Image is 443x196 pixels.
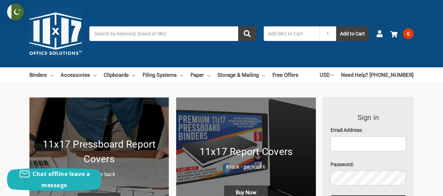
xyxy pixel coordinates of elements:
[331,127,406,134] label: Email Address:
[272,67,298,83] a: Free Offers
[89,26,256,41] input: Search by keyword, brand or SKU
[217,67,265,83] a: Storage & Mailing
[191,67,210,83] a: Paper
[7,4,24,20] img: duty and tax information for Pakistan
[264,26,319,41] input: Add SKU to Cart
[29,67,53,83] a: Binders
[37,137,161,167] h1: 11x17 Pressboard Report Covers
[7,168,102,191] button: Chat offline leave a message
[33,170,90,189] span: Chat offline leave a message
[61,67,96,83] a: Accessories
[184,163,308,171] p: Black - pack of 6
[331,112,406,123] h3: Sign in
[143,67,183,83] a: Filing Systems
[403,28,414,39] span: 0
[390,25,414,43] a: 0
[385,177,443,196] iframe: Google Customer Reviews
[341,67,414,83] a: Need Help? [PHONE_NUMBER]
[104,67,135,83] a: Clipboards
[184,144,308,159] h1: 11x17 Report Covers
[320,67,334,83] a: USD
[29,7,82,60] img: 11x17.com
[331,161,406,168] label: Password:
[336,26,369,41] button: Add to Cart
